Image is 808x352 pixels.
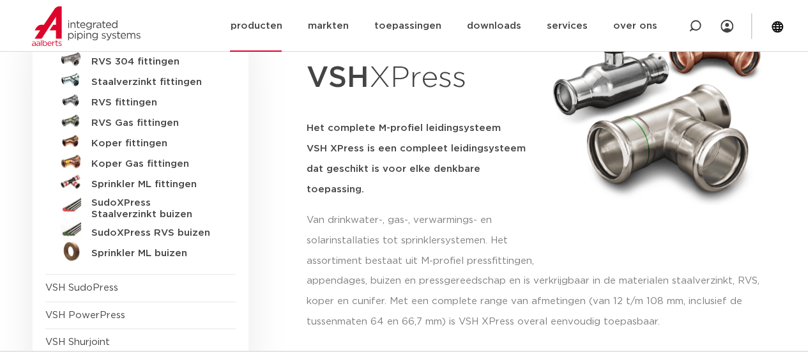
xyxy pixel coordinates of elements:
a: Sprinkler ML buizen [45,241,236,261]
h5: SudoXPress RVS buizen [91,227,218,239]
p: appendages, buizen en pressgereedschap en is verkrijgbaar in de materialen staalverzinkt, RVS, ko... [307,271,776,332]
h1: XPress [307,54,538,103]
a: Staalverzinkt fittingen [45,70,236,90]
a: VSH SudoPress [45,283,118,293]
a: SudoXPress RVS buizen [45,220,236,241]
h5: Het complete M-profiel leidingsysteem VSH XPress is een compleet leidingsysteem dat geschikt is v... [307,118,538,200]
h5: RVS fittingen [91,97,218,109]
a: RVS fittingen [45,90,236,111]
h5: Sprinkler ML buizen [91,248,218,259]
a: Sprinkler ML fittingen [45,172,236,192]
strong: VSH [307,63,369,93]
h5: RVS Gas fittingen [91,118,218,129]
h5: Koper Gas fittingen [91,158,218,170]
a: VSH PowerPress [45,310,125,320]
a: Koper fittingen [45,131,236,151]
h5: RVS 304 fittingen [91,56,218,68]
a: SudoXPress Staalverzinkt buizen [45,192,236,220]
h5: Staalverzinkt fittingen [91,77,218,88]
a: RVS Gas fittingen [45,111,236,131]
a: Koper Gas fittingen [45,151,236,172]
h5: Sprinkler ML fittingen [91,179,218,190]
a: RVS 304 fittingen [45,49,236,70]
a: VSH Shurjoint [45,337,110,347]
p: Van drinkwater-, gas-, verwarmings- en solarinstallaties tot sprinklersystemen. Het assortiment b... [307,210,538,272]
h5: Koper fittingen [91,138,218,149]
h5: SudoXPress Staalverzinkt buizen [91,197,218,220]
